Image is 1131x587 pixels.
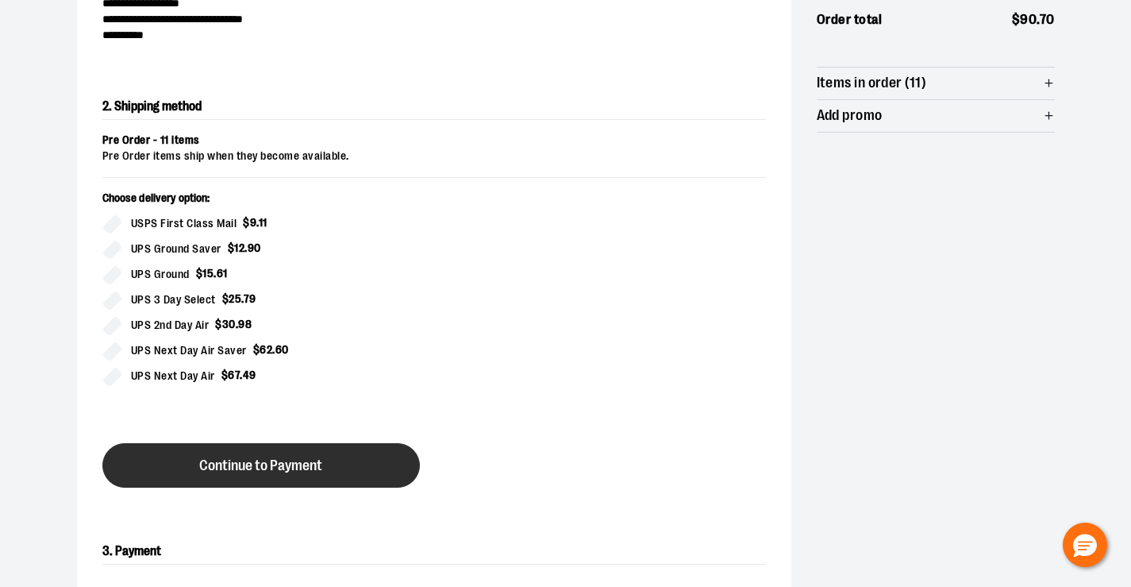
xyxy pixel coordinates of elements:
[102,214,121,234] input: USPS First Class Mail$9.11
[102,443,420,488] button: Continue to Payment
[102,94,766,120] h2: 2. Shipping method
[215,318,222,330] span: $
[222,292,229,305] span: $
[234,241,244,254] span: 12
[228,241,235,254] span: $
[253,343,260,356] span: $
[229,292,241,305] span: 25
[102,342,121,361] input: UPS Next Day Air Saver$62.60
[241,292,244,305] span: .
[222,318,236,330] span: 30
[817,75,927,91] span: Items in order (11)
[244,292,256,305] span: 79
[131,214,237,233] span: USPS First Class Mail
[817,10,883,30] span: Order total
[1040,12,1055,27] span: 70
[275,343,289,356] span: 60
[102,291,121,310] input: UPS 3 Day Select$25.79
[817,108,883,123] span: Add promo
[817,100,1055,132] button: Add promo
[102,240,121,259] input: UPS Ground Saver$12.90
[202,267,214,280] span: 15
[131,265,190,284] span: UPS Ground
[272,343,275,356] span: .
[1063,523,1107,567] button: Hello, have a question? Let’s chat.
[236,318,239,330] span: .
[102,316,121,335] input: UPS 2nd Day Air$30.98
[1037,12,1040,27] span: .
[1012,12,1021,27] span: $
[214,267,217,280] span: .
[199,458,322,473] span: Continue to Payment
[102,133,766,149] div: Pre Order - 11 items
[102,367,121,386] input: UPS Next Day Air$67.49
[1020,12,1037,27] span: 90
[196,267,203,280] span: $
[102,149,766,164] div: Pre Order items ship when they become available.
[248,241,261,254] span: 90
[131,240,221,258] span: UPS Ground Saver
[817,68,1055,99] button: Items in order (11)
[260,343,272,356] span: 62
[221,369,229,381] span: $
[256,216,259,229] span: .
[228,369,240,381] span: 67
[131,291,216,309] span: UPS 3 Day Select
[243,216,250,229] span: $
[243,369,256,381] span: 49
[217,267,228,280] span: 61
[244,241,248,254] span: .
[102,265,121,284] input: UPS Ground$15.61
[238,318,252,330] span: 98
[259,216,267,229] span: 11
[131,342,247,360] span: UPS Next Day Air Saver
[102,539,766,565] h2: 3. Payment
[102,191,421,214] p: Choose delivery option:
[240,369,243,381] span: .
[131,367,215,385] span: UPS Next Day Air
[250,216,257,229] span: 9
[131,316,210,334] span: UPS 2nd Day Air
